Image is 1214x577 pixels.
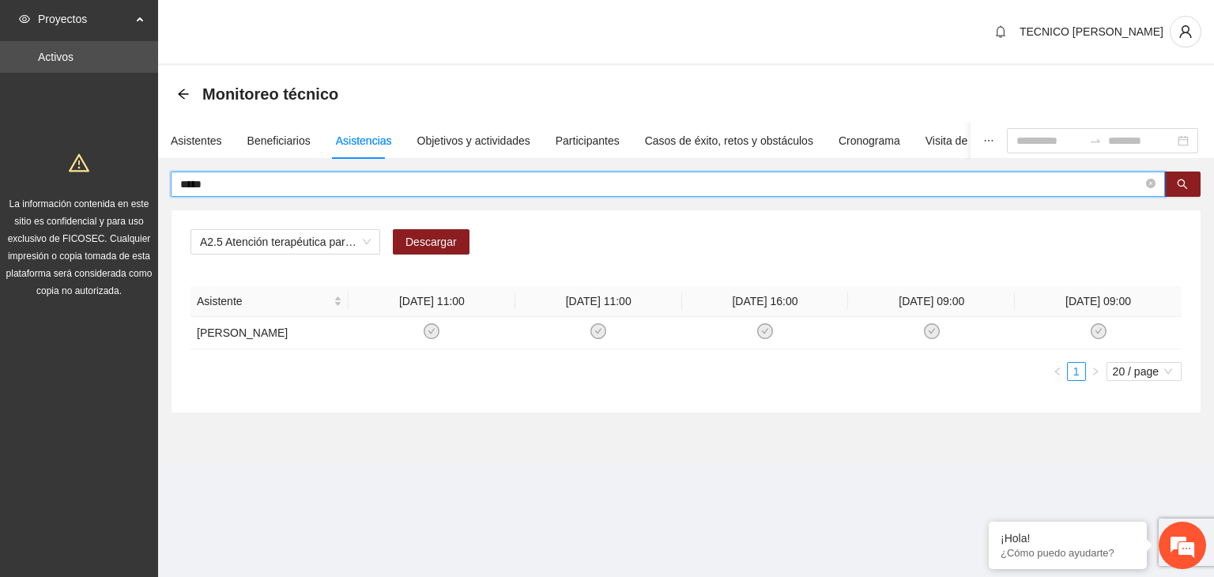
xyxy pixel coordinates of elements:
[971,123,1007,159] button: ellipsis
[515,286,682,317] th: [DATE] 11:00
[202,81,338,107] span: Monitoreo técnico
[848,286,1015,317] th: [DATE] 09:00
[177,88,190,100] span: arrow-left
[1146,177,1156,192] span: close-circle
[177,88,190,101] div: Back
[1020,25,1163,38] span: TECNICO [PERSON_NAME]
[38,51,74,63] a: Activos
[983,135,994,146] span: ellipsis
[1177,179,1188,191] span: search
[556,132,620,149] div: Participantes
[1001,547,1135,559] p: ¿Cómo puedo ayudarte?
[682,286,849,317] th: [DATE] 16:00
[393,229,469,255] button: Descargar
[1113,363,1175,380] span: 20 / page
[417,132,530,149] div: Objetivos y actividades
[926,132,1073,149] div: Visita de campo y entregables
[839,132,900,149] div: Cronograma
[1048,362,1067,381] li: Previous Page
[924,323,940,339] span: check-circle
[38,3,131,35] span: Proyectos
[69,153,89,173] span: warning
[1164,172,1201,197] button: search
[171,132,222,149] div: Asistentes
[1048,362,1067,381] button: left
[1001,532,1135,545] div: ¡Hola!
[1089,134,1102,147] span: swap-right
[1146,179,1156,188] span: close-circle
[757,323,773,339] span: check-circle
[247,132,311,149] div: Beneficiarios
[590,323,606,339] span: check-circle
[1091,367,1100,376] span: right
[989,25,1012,38] span: bell
[6,198,153,296] span: La información contenida en este sitio es confidencial y para uso exclusivo de FICOSEC. Cualquier...
[349,286,515,317] th: [DATE] 11:00
[336,132,392,149] div: Asistencias
[190,286,349,317] th: Asistente
[200,230,371,254] span: A2.5 Atención terapéutica para el manejo y control de impulsos a NNAyJ que presentan conductas vi...
[424,323,439,339] span: check-circle
[1171,25,1201,39] span: user
[1091,323,1107,339] span: check-circle
[988,19,1013,44] button: bell
[1086,362,1105,381] button: right
[1053,367,1062,376] span: left
[1015,286,1182,317] th: [DATE] 09:00
[190,317,349,349] td: [PERSON_NAME]
[19,13,30,25] span: eye
[197,292,330,310] span: Asistente
[1089,134,1102,147] span: to
[1067,362,1086,381] li: 1
[645,132,813,149] div: Casos de éxito, retos y obstáculos
[405,233,457,251] span: Descargar
[1107,362,1182,381] div: Page Size
[1068,363,1085,380] a: 1
[1170,16,1201,47] button: user
[1086,362,1105,381] li: Next Page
